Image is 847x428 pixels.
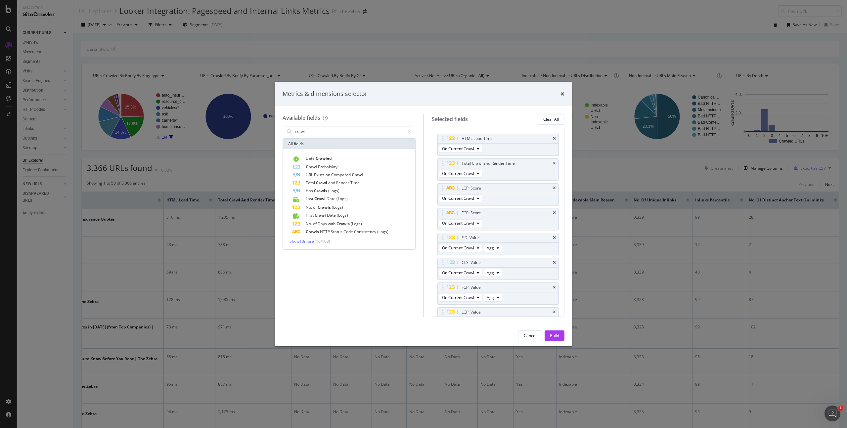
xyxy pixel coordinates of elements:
[350,180,360,186] span: Time
[437,307,559,329] div: LCP: ValuetimesOn Current CrawlAgg
[442,171,474,176] span: On Current Crawl
[328,221,336,227] span: with
[318,164,337,170] span: Probability
[437,233,559,255] div: FID: ValuetimesOn Current CrawlAgg
[306,188,314,193] span: Has
[315,238,330,244] span: ( 10 / 103 )
[318,221,328,227] span: Days
[462,210,481,216] div: FCP: Score
[351,221,362,227] span: (Logs)
[343,229,354,235] span: Code
[275,82,572,346] div: modal
[336,196,348,201] span: (Logs)
[553,261,556,265] div: times
[331,229,343,235] span: Status
[825,406,840,421] iframe: Intercom live chat
[442,295,474,300] span: On Current Crawl
[487,295,494,300] span: Agg
[306,155,316,161] span: Date
[442,195,474,201] span: On Current Crawl
[336,221,351,227] span: Crawls
[487,270,494,276] span: Agg
[314,196,327,201] span: Crawl
[336,180,350,186] span: Render
[316,155,332,161] span: Crawled
[306,172,314,178] span: URL
[462,235,480,241] div: FID: Value
[462,259,481,266] div: CLS: Value
[524,333,536,338] div: Cancel
[462,135,493,142] div: HTML Load Time
[331,172,352,178] span: Compared
[484,269,502,277] button: Agg
[318,204,332,210] span: Crawls
[437,134,559,156] div: HTML Load TimetimesOn Current Crawl
[283,139,415,149] div: All fields
[306,212,315,218] span: First
[306,164,318,170] span: Crawl
[328,180,336,186] span: and
[553,236,556,240] div: times
[283,90,367,98] div: Metrics & dimensions selector
[327,196,336,201] span: Date
[439,219,482,227] button: On Current Crawl
[487,245,494,251] span: Agg
[315,212,327,218] span: Crawl
[545,330,564,341] button: Build
[442,220,474,226] span: On Current Crawl
[313,204,318,210] span: of
[553,285,556,289] div: times
[306,196,314,201] span: Last
[326,172,331,178] span: on
[283,114,320,121] div: Available fields
[442,270,474,276] span: On Current Crawl
[332,204,343,210] span: (Logs)
[313,221,318,227] span: of
[377,229,388,235] span: (Logs)
[328,188,339,193] span: (Logs)
[437,258,559,280] div: CLS: ValuetimesOn Current CrawlAgg
[462,160,515,167] div: Total Crawl and Render Time
[553,186,556,190] div: times
[437,183,559,205] div: LCP: ScoretimesOn Current Crawl
[538,114,564,125] button: Clear All
[553,310,556,314] div: times
[553,137,556,141] div: times
[439,145,482,153] button: On Current Crawl
[314,188,328,193] span: Crawls
[543,116,559,122] div: Clear All
[462,185,481,192] div: LCP: Score
[838,406,843,411] span: 1
[354,229,377,235] span: Consistency
[518,330,542,341] button: Cancel
[437,282,559,305] div: FCP: ValuetimesOn Current CrawlAgg
[337,212,348,218] span: (Logs)
[437,208,559,230] div: FCP: ScoretimesOn Current Crawl
[462,284,481,291] div: FCP: Value
[316,180,328,186] span: Crawl
[327,212,337,218] span: Date
[439,194,482,202] button: On Current Crawl
[484,294,502,302] button: Agg
[439,294,482,302] button: On Current Crawl
[439,244,482,252] button: On Current Crawl
[306,180,316,186] span: Total
[306,221,313,227] span: No.
[290,238,314,244] span: Show 10 more
[437,158,559,181] div: Total Crawl and Render TimetimesOn Current Crawl
[320,229,331,235] span: HTTP
[432,115,468,123] div: Selected fields
[306,229,320,235] span: Crawls
[352,172,363,178] span: Crawl
[553,211,556,215] div: times
[306,204,313,210] span: No.
[439,269,482,277] button: On Current Crawl
[553,161,556,165] div: times
[442,146,474,151] span: On Current Crawl
[550,333,559,338] div: Build
[484,244,502,252] button: Agg
[294,127,404,137] input: Search by field name
[439,170,482,178] button: On Current Crawl
[462,309,481,316] div: LCP: Value
[314,172,326,178] span: Exists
